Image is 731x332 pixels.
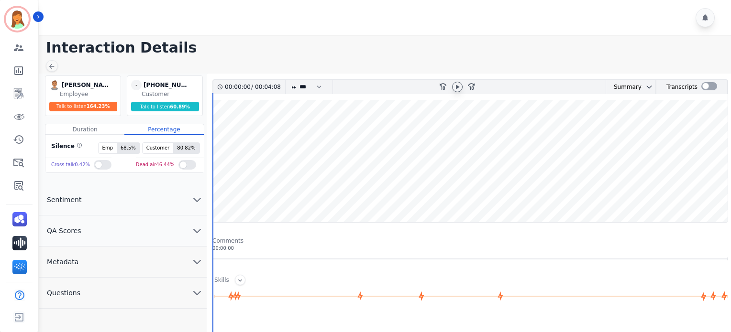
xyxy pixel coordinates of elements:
[606,80,642,94] div: Summary
[124,124,203,135] div: Percentage
[39,278,207,309] button: Questions chevron down
[39,288,88,298] span: Questions
[225,80,283,94] div: /
[142,90,200,98] div: Customer
[212,237,728,245] div: Comments
[191,194,203,205] svg: chevron down
[212,245,728,252] div: 00:00:00
[131,102,199,111] div: Talk to listen
[60,90,119,98] div: Employee
[46,39,731,56] h1: Interaction Details
[87,104,110,109] span: 164.23 %
[39,257,86,267] span: Metadata
[143,143,174,153] span: Customer
[170,104,190,109] span: 60.89 %
[173,143,199,153] span: 80.82 %
[49,142,82,154] div: Silence
[39,215,207,246] button: QA Scores chevron down
[136,158,175,172] div: Dead air 46.44 %
[39,195,89,204] span: Sentiment
[99,143,117,153] span: Emp
[45,124,124,135] div: Duration
[117,143,140,153] span: 68.5 %
[39,246,207,278] button: Metadata chevron down
[131,80,142,90] span: -
[49,102,117,111] div: Talk to listen
[51,158,90,172] div: Cross talk 0.42 %
[666,80,698,94] div: Transcripts
[191,256,203,268] svg: chevron down
[642,83,653,91] button: chevron down
[39,226,89,236] span: QA Scores
[144,80,191,90] div: [PHONE_NUMBER]
[253,80,279,94] div: 00:04:08
[6,8,29,31] img: Bordered avatar
[225,80,251,94] div: 00:00:00
[645,83,653,91] svg: chevron down
[214,276,229,285] div: Skills
[39,184,207,215] button: Sentiment chevron down
[191,225,203,236] svg: chevron down
[62,80,110,90] div: [PERSON_NAME]
[191,287,203,299] svg: chevron down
